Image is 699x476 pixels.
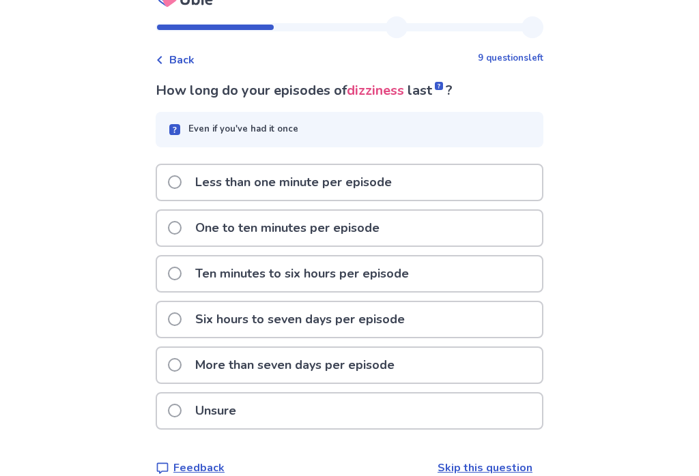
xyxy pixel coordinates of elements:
[173,460,225,476] p: Feedback
[187,211,388,246] p: One to ten minutes per episode
[187,393,244,428] p: Unsure
[187,256,417,291] p: Ten minutes to six hours per episode
[478,52,543,65] p: 9 questions left
[169,52,195,68] span: Back
[187,348,403,383] p: More than seven days per episode
[156,460,225,476] a: Feedback
[347,81,404,100] span: dizziness
[187,165,400,200] p: Less than one minute per episode
[408,81,446,100] span: last
[187,302,413,337] p: Six hours to seven days per episode
[188,123,298,136] p: Even if you've had it once
[438,460,532,475] a: Skip this question
[156,80,543,101] p: How long do your episodes of ?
